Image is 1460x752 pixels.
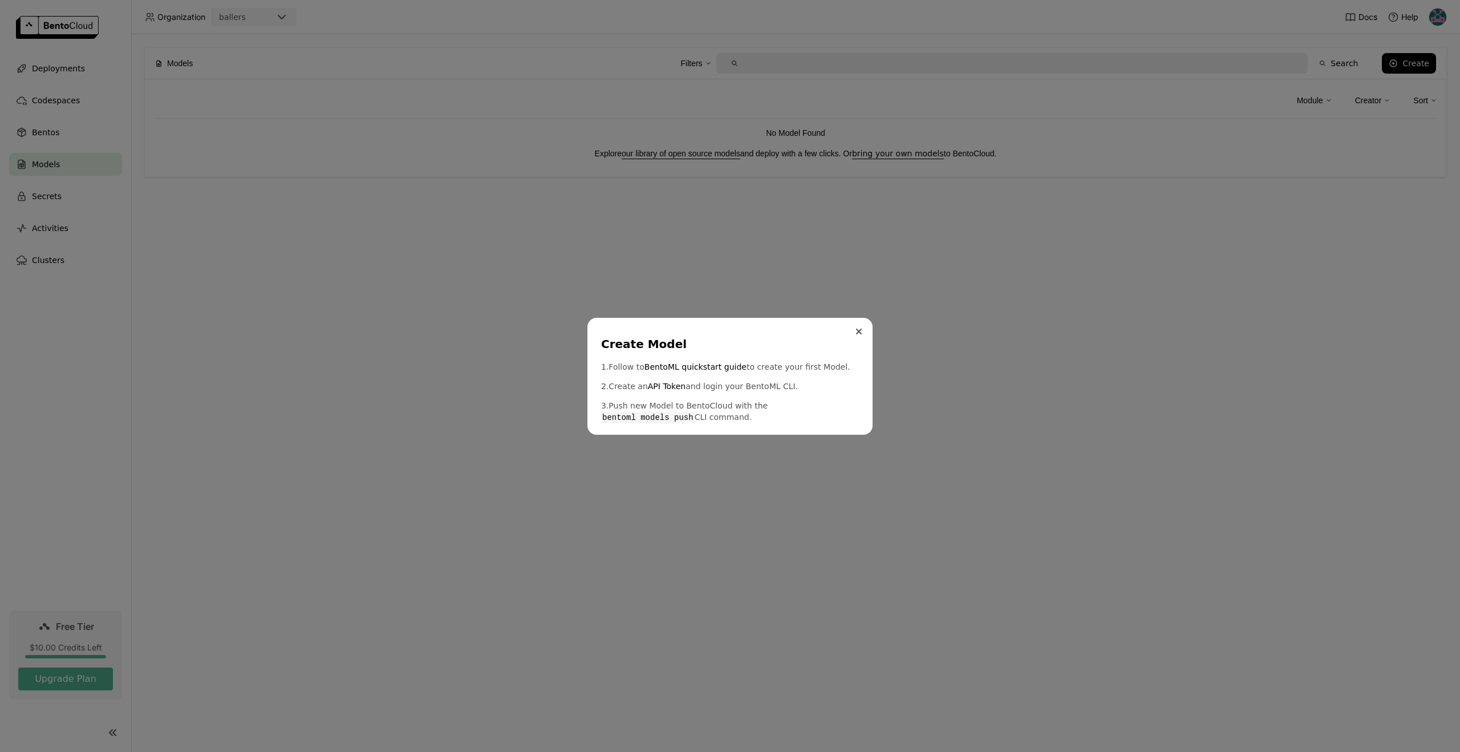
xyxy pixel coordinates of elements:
p: 1. Follow to to create your first Model. [601,361,859,373]
a: BentoML quickstart guide [644,361,747,373]
code: bentoml models push [601,412,695,423]
a: API Token [648,381,686,392]
p: 2. Create an and login your BentoML CLI. [601,381,859,392]
button: Close [852,325,866,338]
p: 3. Push new Model to BentoCloud with the CLI command. [601,400,859,423]
div: Create Model [601,336,854,352]
div: dialog [587,318,873,435]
